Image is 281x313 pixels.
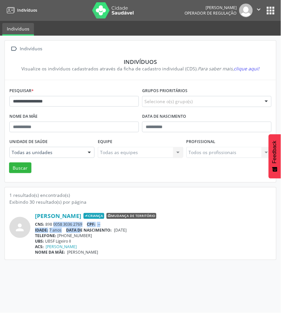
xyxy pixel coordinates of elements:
label: Pesquisar [9,86,34,96]
label: Data de nascimento [142,112,186,122]
label: Grupos prioritários [142,86,187,96]
span: clique aqui! [234,66,260,72]
label: Profissional [186,137,216,147]
img: img [239,4,253,17]
span: ACS: [35,244,44,250]
span: Operador de regulação [185,10,237,16]
button: Buscar [9,163,31,174]
i:  [255,6,263,13]
span: [PERSON_NAME] [67,250,98,255]
span: Feedback [272,141,278,163]
span: TELEFONE: [35,233,56,239]
a: Indivíduos [2,23,34,36]
div: 1 resultado(s) encontrado(s) [9,192,272,199]
a: [PERSON_NAME] [46,244,77,250]
div: Visualize os indivíduos cadastrados através da ficha de cadastro individual (CDS). [14,65,267,72]
div: UBSF Ligeiro II [35,239,272,244]
span: CNS: [35,222,44,227]
label: Equipe [98,137,112,147]
span: Todas as unidades [12,149,81,156]
div: [PERSON_NAME] [185,5,237,10]
label: Unidade de saúde [9,137,48,147]
span: Criança [84,213,104,219]
span: [DATE] [114,228,127,233]
div: Indivíduos [19,44,44,54]
i: person [14,222,26,234]
button: apps [265,5,276,16]
i:  [9,44,19,54]
span: -- [98,222,100,227]
div: 898 0058 3036 2769 [35,222,272,227]
span: DATA DE NASCIMENTO: [66,228,112,233]
a: Indivíduos [5,5,37,16]
span: UBS: [35,239,44,244]
span: Selecione o(s) grupo(s) [144,98,193,105]
span: Mudança de território [107,213,156,219]
a:  Indivíduos [9,44,44,54]
div: Indivíduos [14,58,267,65]
div: [PHONE_NUMBER] [35,233,272,239]
i: Para saber mais, [198,66,260,72]
button: Feedback - Mostrar pesquisa [269,134,281,178]
span: NOME DA MÃE: [35,250,65,255]
button:  [253,4,265,17]
span: IDADE: [35,228,48,233]
span: CPF: [87,222,96,227]
label: Nome da mãe [9,112,38,122]
div: Exibindo 30 resultado(s) por página [9,199,272,206]
a: [PERSON_NAME] [35,212,81,220]
span: Indivíduos [17,7,37,13]
div: 7 anos [35,228,272,233]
